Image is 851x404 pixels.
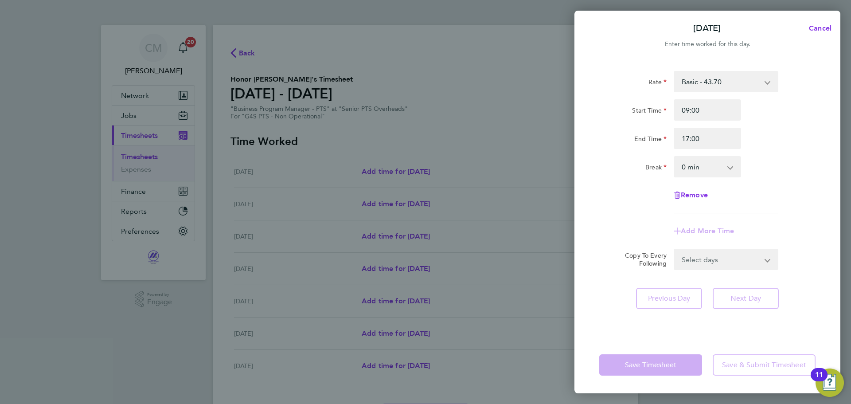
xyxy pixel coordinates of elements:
button: Cancel [795,20,840,37]
label: End Time [634,135,667,145]
span: Cancel [806,24,831,32]
button: Remove [674,192,708,199]
div: Enter time worked for this day. [574,39,840,50]
span: Remove [681,191,708,199]
label: Copy To Every Following [618,251,667,267]
label: Rate [648,78,667,89]
button: Open Resource Center, 11 new notifications [816,369,844,397]
label: Break [645,163,667,174]
label: Start Time [632,106,667,117]
div: 11 [815,375,823,386]
p: [DATE] [693,22,721,35]
input: E.g. 08:00 [674,99,741,121]
input: E.g. 18:00 [674,128,741,149]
